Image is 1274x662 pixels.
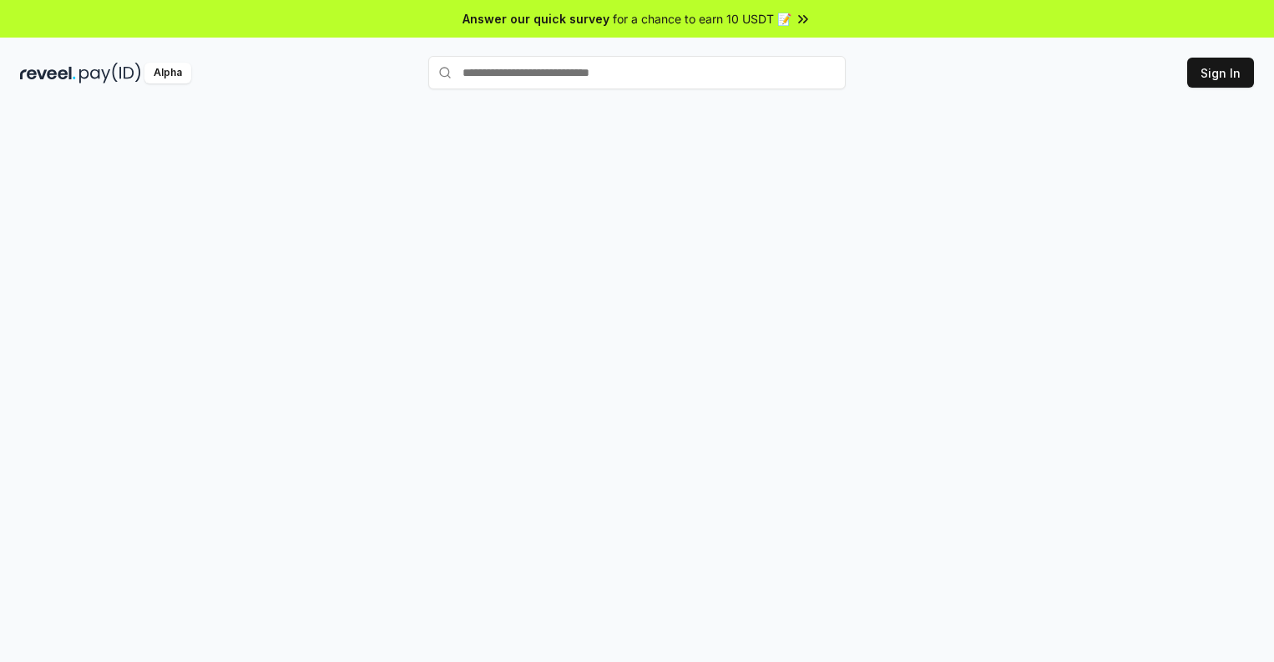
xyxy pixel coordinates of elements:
[613,10,791,28] span: for a chance to earn 10 USDT 📝
[144,63,191,83] div: Alpha
[1187,58,1254,88] button: Sign In
[20,63,76,83] img: reveel_dark
[463,10,609,28] span: Answer our quick survey
[79,63,141,83] img: pay_id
